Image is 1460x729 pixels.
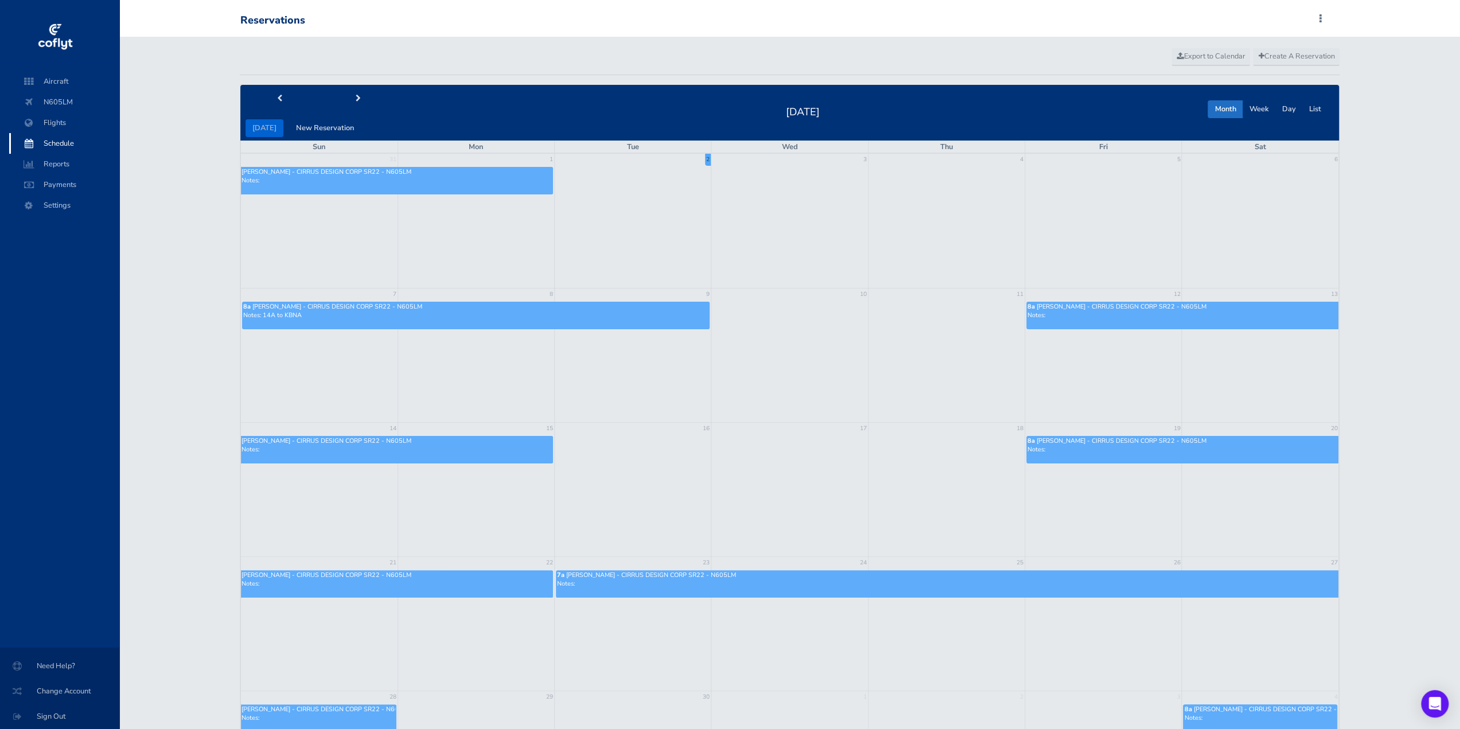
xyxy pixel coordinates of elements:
[21,112,108,133] span: Flights
[242,714,395,722] p: Notes:
[859,557,868,568] a: 24
[1037,436,1206,445] span: [PERSON_NAME] - CIRRUS DESIGN CORP SR22 - N605LM
[1019,154,1025,165] a: 4
[240,14,305,27] div: Reservations
[242,167,411,176] span: [PERSON_NAME] - CIRRUS DESIGN CORP SR22 - N605LM
[1037,302,1206,311] span: [PERSON_NAME] - CIRRUS DESIGN CORP SR22 - N605LM
[242,705,411,714] span: [PERSON_NAME] - CIRRUS DESIGN CORP SR22 - N605LM
[1253,48,1340,65] a: Create A Reservation
[702,557,711,568] a: 23
[702,423,711,434] a: 16
[21,133,108,154] span: Schedule
[388,691,398,703] a: 28
[859,423,868,434] a: 17
[1175,691,1181,703] a: 3
[1333,154,1338,165] a: 6
[1255,142,1266,152] span: Sat
[1027,436,1035,445] span: 8a
[14,656,106,676] span: Need Help?
[252,302,422,311] span: [PERSON_NAME] - CIRRUS DESIGN CORP SR22 - N605LM
[702,691,711,703] a: 30
[705,154,711,165] a: 2
[1184,705,1192,714] span: 8a
[557,579,1338,588] p: Notes:
[1333,691,1338,703] a: 4
[243,302,251,311] span: 8a
[242,176,552,185] p: Notes:
[388,557,398,568] a: 21
[36,20,74,54] img: coflyt logo
[627,142,639,152] span: Tue
[940,142,953,152] span: Thu
[242,445,552,454] p: Notes:
[392,289,398,300] a: 7
[1172,289,1181,300] a: 12
[1275,100,1302,118] button: Day
[1242,100,1275,118] button: Week
[1329,289,1338,300] a: 13
[705,289,711,300] a: 9
[545,423,554,434] a: 15
[1421,690,1449,718] div: Open Intercom Messenger
[781,142,797,152] span: Wed
[545,557,554,568] a: 22
[1015,423,1025,434] a: 18
[1208,100,1243,118] button: Month
[21,174,108,195] span: Payments
[1329,423,1338,434] a: 20
[1015,557,1025,568] a: 25
[548,289,554,300] a: 8
[469,142,483,152] span: Mon
[566,571,736,579] span: [PERSON_NAME] - CIRRUS DESIGN CORP SR22 - N605LM
[21,195,108,216] span: Settings
[1171,48,1250,65] a: Export to Calendar
[1027,302,1035,311] span: 8a
[14,681,106,701] span: Change Account
[289,119,361,137] button: New Reservation
[548,154,554,165] a: 1
[21,154,108,174] span: Reports
[240,90,320,108] button: prev
[242,571,411,579] span: [PERSON_NAME] - CIRRUS DESIGN CORP SR22 - N605LM
[1019,691,1025,703] a: 2
[388,154,398,165] a: 31
[557,571,564,579] span: 7a
[1099,142,1108,152] span: Fri
[21,92,108,112] span: N605LM
[1027,445,1338,454] p: Notes:
[545,691,554,703] a: 29
[1193,705,1363,714] span: [PERSON_NAME] - CIRRUS DESIGN CORP SR22 - N605LM
[1172,557,1181,568] a: 26
[862,154,868,165] a: 3
[242,579,552,588] p: Notes:
[1302,100,1327,118] button: List
[859,289,868,300] a: 10
[313,142,325,152] span: Sun
[242,436,411,445] span: [PERSON_NAME] - CIRRUS DESIGN CORP SR22 - N605LM
[1027,311,1338,319] p: Notes:
[1175,154,1181,165] a: 5
[862,691,868,703] a: 1
[319,90,398,108] button: next
[1172,423,1181,434] a: 19
[1177,51,1245,61] span: Export to Calendar
[1258,51,1334,61] span: Create A Reservation
[1015,289,1025,300] a: 11
[21,71,108,92] span: Aircraft
[243,311,709,319] p: Notes: 14A to KBNA
[1184,714,1336,722] p: Notes:
[1329,557,1338,568] a: 27
[246,119,283,137] button: [DATE]
[779,103,827,119] h2: [DATE]
[14,706,106,727] span: Sign Out
[388,423,398,434] a: 14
